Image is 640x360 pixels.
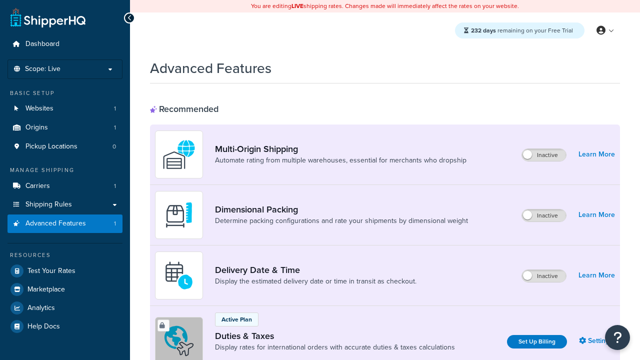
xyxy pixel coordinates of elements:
[291,1,303,10] b: LIVE
[7,177,122,195] a: Carriers1
[7,299,122,317] a: Analytics
[7,89,122,97] div: Basic Setup
[7,118,122,137] a: Origins1
[161,258,196,293] img: gfkeb5ejjkALwAAAABJRU5ErkJggg==
[7,99,122,118] li: Websites
[27,285,65,294] span: Marketplace
[7,137,122,156] li: Pickup Locations
[605,325,630,350] button: Open Resource Center
[522,270,566,282] label: Inactive
[161,137,196,172] img: WatD5o0RtDAAAAAElFTkSuQmCC
[25,219,86,228] span: Advanced Features
[25,40,59,48] span: Dashboard
[215,204,468,215] a: Dimensional Packing
[7,35,122,53] a: Dashboard
[507,335,567,348] a: Set Up Billing
[215,342,455,352] a: Display rates for international orders with accurate duties & taxes calculations
[578,208,615,222] a: Learn More
[471,26,573,35] span: remaining on your Free Trial
[579,334,615,348] a: Settings
[7,317,122,335] a: Help Docs
[7,99,122,118] a: Websites1
[7,251,122,259] div: Resources
[7,177,122,195] li: Carriers
[7,262,122,280] a: Test Your Rates
[25,104,53,113] span: Websites
[25,142,77,151] span: Pickup Locations
[112,142,116,151] span: 0
[27,267,75,275] span: Test Your Rates
[150,58,271,78] h1: Advanced Features
[7,166,122,174] div: Manage Shipping
[578,268,615,282] a: Learn More
[150,103,218,114] div: Recommended
[25,182,50,190] span: Carriers
[215,155,466,165] a: Automate rating from multiple warehouses, essential for merchants who dropship
[221,315,252,324] p: Active Plan
[471,26,496,35] strong: 232 days
[7,118,122,137] li: Origins
[7,214,122,233] li: Advanced Features
[215,330,455,341] a: Duties & Taxes
[27,322,60,331] span: Help Docs
[114,123,116,132] span: 1
[7,280,122,298] a: Marketplace
[522,209,566,221] label: Inactive
[522,149,566,161] label: Inactive
[215,216,468,226] a: Determine packing configurations and rate your shipments by dimensional weight
[114,104,116,113] span: 1
[578,147,615,161] a: Learn More
[7,214,122,233] a: Advanced Features1
[215,276,416,286] a: Display the estimated delivery date or time in transit as checkout.
[215,143,466,154] a: Multi-Origin Shipping
[27,304,55,312] span: Analytics
[25,65,60,73] span: Scope: Live
[215,264,416,275] a: Delivery Date & Time
[114,182,116,190] span: 1
[25,200,72,209] span: Shipping Rules
[7,137,122,156] a: Pickup Locations0
[25,123,48,132] span: Origins
[161,197,196,232] img: DTVBYsAAAAAASUVORK5CYII=
[114,219,116,228] span: 1
[7,195,122,214] a: Shipping Rules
